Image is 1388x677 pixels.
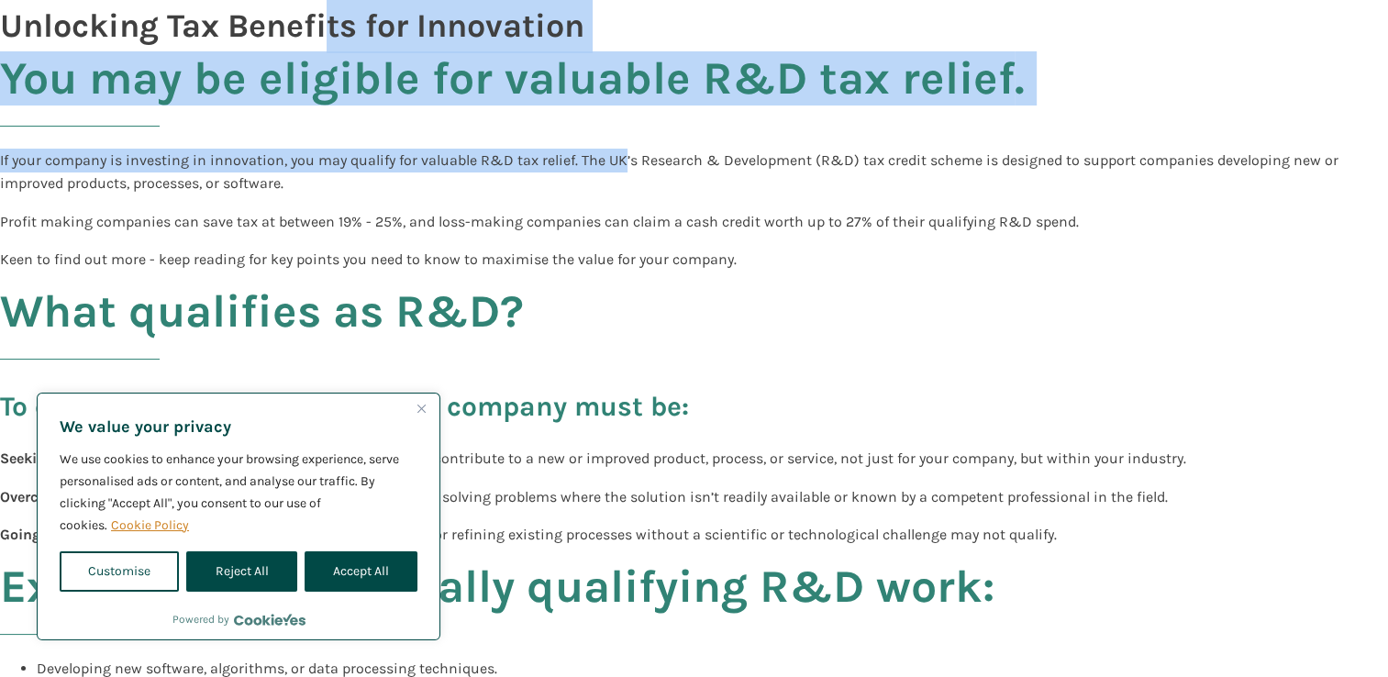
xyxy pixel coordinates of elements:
p: We value your privacy [60,416,417,438]
a: Visit CookieYes website [234,614,305,626]
div: We value your privacy [37,393,440,640]
div: Powered by [172,610,305,628]
img: Close [417,405,426,413]
button: Customise [60,551,179,592]
p: We use cookies to enhance your browsing experience, serve personalised ads or content, and analys... [60,449,417,537]
button: Reject All [186,551,296,592]
a: Cookie Policy [110,516,190,534]
button: Close [410,397,432,419]
button: Accept All [305,551,417,592]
